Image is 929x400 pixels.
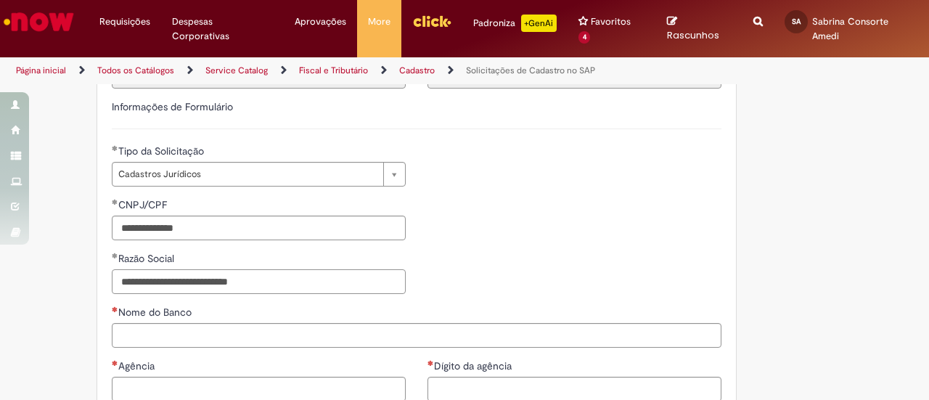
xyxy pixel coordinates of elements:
span: Obrigatório Preenchido [112,253,118,258]
input: Nome do Banco [112,323,721,348]
a: Todos os Catálogos [97,65,174,76]
img: ServiceNow [1,7,76,36]
span: Nome do Banco [118,306,195,319]
span: Agência [118,359,157,372]
span: Aprovações [295,15,346,29]
span: Necessários [427,360,434,366]
span: Cadastros Jurídicos [118,163,376,186]
img: click_logo_yellow_360x200.png [412,10,451,32]
span: CNPJ/CPF [118,198,170,211]
input: CNPJ/CPF [112,216,406,240]
span: Razão Social [118,252,177,265]
span: Sabrina Consorte Amedi [812,15,888,42]
input: Razão Social [112,269,406,294]
a: Cadastro [399,65,435,76]
span: Necessários [112,306,118,312]
span: 4 [578,31,591,44]
p: +GenAi [521,15,557,32]
div: Padroniza [473,15,557,32]
a: Fiscal e Tributário [299,65,368,76]
span: More [368,15,390,29]
span: Obrigatório Preenchido [112,145,118,151]
span: Requisições [99,15,150,29]
a: Service Catalog [205,65,268,76]
a: Rascunhos [667,15,732,42]
a: Solicitações de Cadastro no SAP [466,65,595,76]
span: Necessários [112,360,118,366]
span: Obrigatório Preenchido [112,199,118,205]
span: Dígito da agência [434,359,515,372]
a: Página inicial [16,65,66,76]
span: SA [792,17,801,26]
ul: Trilhas de página [11,57,608,84]
span: Favoritos [591,15,631,29]
span: Tipo da Solicitação [118,144,207,158]
span: Despesas Corporativas [172,15,273,44]
label: Informações de Formulário [112,100,233,113]
span: Rascunhos [667,28,719,42]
